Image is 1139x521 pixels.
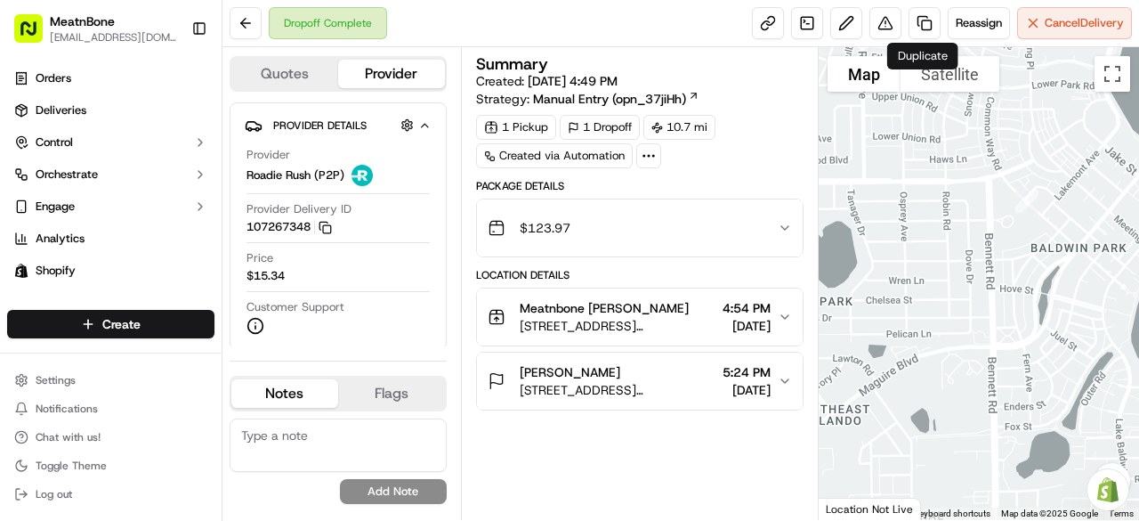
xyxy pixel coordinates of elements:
button: MeatnBone [50,12,115,30]
a: Analytics [7,224,214,253]
span: Map data ©2025 Google [1001,509,1098,518]
a: Terms (opens in new tab) [1109,509,1134,518]
span: Customer Support [246,299,344,315]
span: Deliveries [36,102,86,118]
span: Manual Entry (opn_37jiHh) [533,90,686,108]
button: Reassign [948,7,1010,39]
div: Location Not Live [819,498,921,520]
button: Engage [7,192,214,221]
span: Create [102,315,141,333]
span: Chat with us! [36,430,101,444]
button: CancelDelivery [1017,7,1132,39]
span: [DATE] [723,317,771,335]
img: Shopify logo [14,264,28,278]
span: $123.97 [520,219,570,237]
div: Duplicate [887,43,958,69]
a: Open this area in Google Maps (opens a new window) [823,497,882,520]
button: Provider [338,60,445,88]
button: Create [7,310,214,338]
span: Orchestrate [36,167,98,183]
button: Log out [7,482,214,507]
span: 4:54 PM [723,299,771,317]
div: Location Details [476,268,804,282]
span: Toggle Theme [36,459,107,473]
button: Meatnbone [PERSON_NAME][STREET_ADDRESS][PERSON_NAME]4:54 PM[DATE] [477,289,803,346]
span: Shopify [36,263,76,279]
span: $15.34 [246,268,285,284]
img: roadie-logo-v2.jpg [351,165,373,186]
span: Reassign [956,15,1002,31]
button: Keyboard shortcuts [914,508,990,520]
span: Settings [36,373,76,387]
span: Cancel Delivery [1045,15,1124,31]
button: Chat with us! [7,425,214,450]
button: MeatnBone[EMAIL_ADDRESS][DOMAIN_NAME] [7,7,184,50]
span: Price [246,250,273,266]
a: Manual Entry (opn_37jiHh) [533,90,699,108]
button: Orchestrate [7,160,214,189]
span: 5:24 PM [723,363,771,381]
button: Toggle Theme [7,453,214,478]
span: Provider Details [273,118,367,133]
button: [EMAIL_ADDRESS][DOMAIN_NAME] [50,30,177,45]
div: 10.7 mi [643,115,715,140]
div: Package Details [476,179,804,193]
span: Created: [476,72,618,90]
img: Google [823,497,882,520]
span: Analytics [36,231,85,247]
span: Control [36,134,73,151]
span: [STREET_ADDRESS][PERSON_NAME] [520,381,715,399]
button: $123.97 [477,199,803,256]
a: Orders [7,64,214,93]
span: [DATE] 4:49 PM [528,73,618,89]
button: Map camera controls [1095,463,1130,499]
div: 6 [1008,183,1046,220]
button: [PERSON_NAME][STREET_ADDRESS][PERSON_NAME]5:24 PM[DATE] [477,353,803,410]
button: Settings [7,368,214,393]
button: Toggle fullscreen view [1095,56,1130,92]
button: Quotes [231,60,338,88]
button: Show street map [828,56,901,92]
span: Orders [36,70,71,86]
button: Flags [338,379,445,408]
a: Deliveries [7,96,214,125]
button: Provider Details [245,110,432,140]
h3: Summary [476,56,548,72]
span: Provider [246,147,290,163]
span: Provider Delivery ID [246,201,351,217]
button: Control [7,128,214,157]
span: Roadie Rush (P2P) [246,167,344,183]
span: [STREET_ADDRESS][PERSON_NAME] [520,317,715,335]
div: Strategy: [476,90,699,108]
button: 107267348 [246,219,332,235]
span: [PERSON_NAME] [520,363,620,381]
button: Show satellite imagery [901,56,999,92]
span: Log out [36,487,72,501]
span: Meatnbone [PERSON_NAME] [520,299,689,317]
div: 1 Pickup [476,115,556,140]
a: Created via Automation [476,143,633,168]
button: Notes [231,379,338,408]
span: Engage [36,199,75,215]
button: Notifications [7,396,214,421]
span: Notifications [36,402,98,416]
span: [DATE] [723,381,771,399]
div: 1 Dropoff [560,115,640,140]
a: Shopify [7,256,214,285]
